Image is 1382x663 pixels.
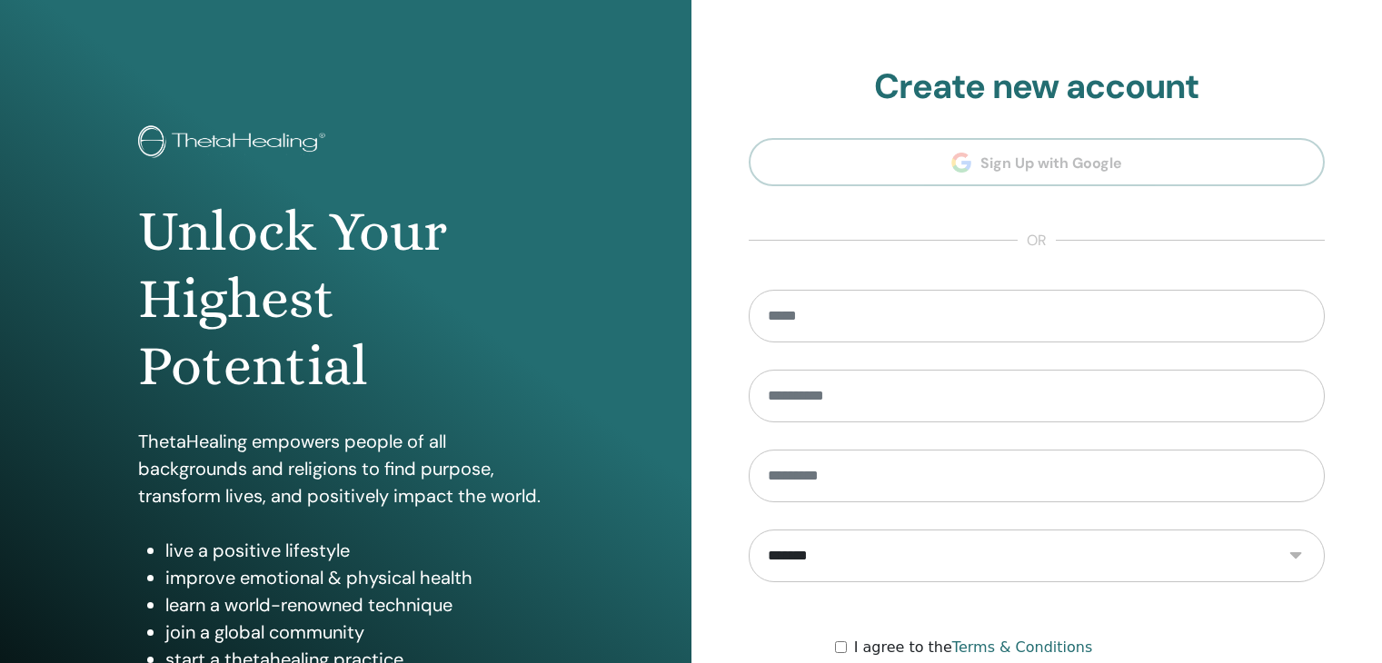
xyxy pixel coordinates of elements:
[1018,230,1056,252] span: or
[138,198,553,401] h1: Unlock Your Highest Potential
[749,66,1326,108] h2: Create new account
[854,637,1093,658] label: I agree to the
[165,564,553,591] li: improve emotional & physical health
[165,618,553,646] li: join a global community
[165,591,553,618] li: learn a world-renowned technique
[165,537,553,564] li: live a positive lifestyle
[952,638,1092,656] a: Terms & Conditions
[138,428,553,510] p: ThetaHealing empowers people of all backgrounds and religions to find purpose, transform lives, a...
